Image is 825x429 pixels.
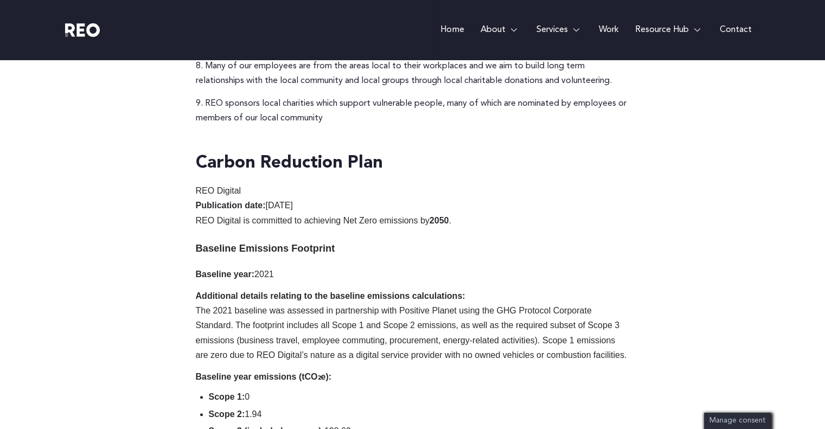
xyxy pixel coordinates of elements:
[209,389,630,404] p: 0
[196,372,332,381] strong: Baseline year emissions (tCO₂e):
[430,216,449,225] strong: 2050
[196,152,383,175] h4: Carbon Reduction Plan
[196,213,630,228] p: REO Digital is committed to achieving Net Zero emissions by .
[196,201,266,210] strong: Publication date:
[196,242,335,254] span: Baseline Emissions Footprint
[196,289,630,363] p: The 2021 baseline was assessed in partnership with Positive Planet using the GHG Protocol Corpora...
[196,267,630,281] p: 2021
[209,407,630,421] p: 1.94
[709,417,765,424] span: Manage consent
[209,409,245,419] strong: Scope 2:
[196,99,626,123] span: 9. REO sponsors local charities which support vulnerable people, many of which are nominated by e...
[209,392,245,401] strong: Scope 1:
[196,270,255,279] strong: Baseline year:
[196,183,630,213] p: REO Digital [DATE]
[196,291,465,300] strong: Additional details relating to the baseline emissions calculations:
[196,62,612,85] span: 8. Many of our employees are from the areas local to their workplaces and we aim to build long te...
